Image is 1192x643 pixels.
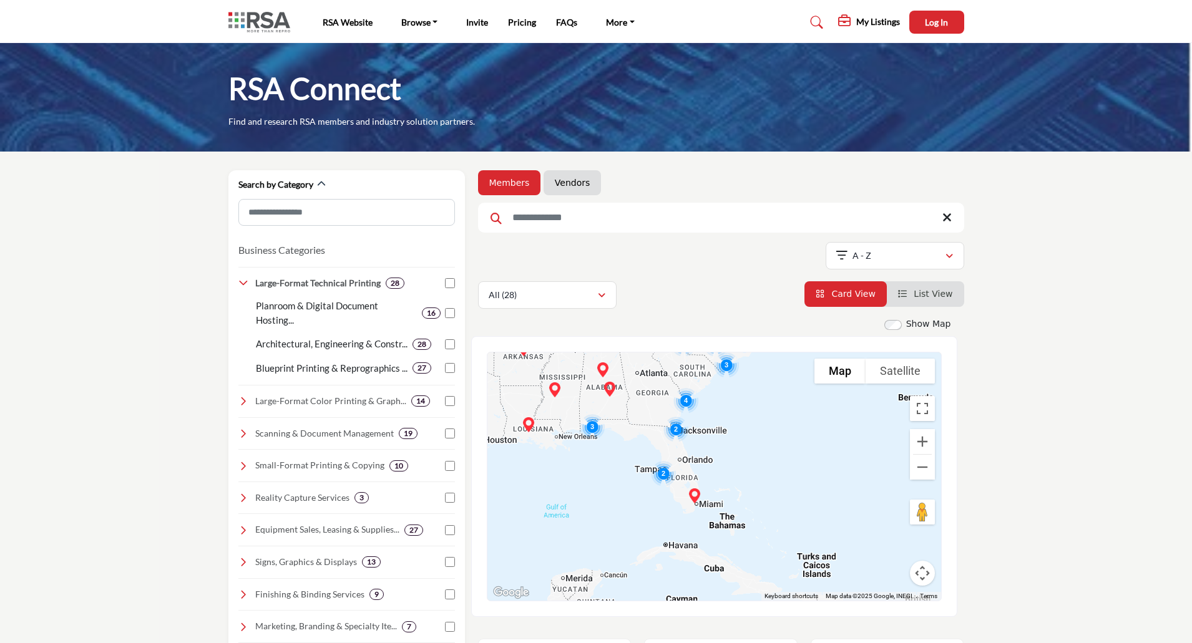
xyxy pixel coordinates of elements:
[831,289,875,299] span: Card View
[914,289,952,299] span: List View
[445,461,455,471] input: Select Small-Format Printing & Copying checkbox
[542,377,567,402] div: Jackson Blue Print (HQ)
[590,357,615,382] div: Alabama Graphics & Engineering Supply, Inc. (HQ)
[910,396,935,421] button: Toggle fullscreen view
[362,556,381,568] div: 13 Results For Signs, Graphics & Displays
[404,525,423,536] div: 27 Results For Equipment Sales, Leasing & Supplies
[898,289,953,299] a: View List
[467,420,492,445] div: Triangle Printing & Marketing (HQ)
[511,336,536,361] div: Arkansas Blueprint Co. (HQ)
[255,459,384,471] h4: Small-Format Printing & Copying: Professional printing for black and white and color document pri...
[255,556,357,568] h4: Signs, Graphics & Displays: Exterior/interior building signs, trade show booths, event displays, ...
[646,456,681,491] div: Cluster of 2 locations (1 HQ, 1 Branches) Click to view companies
[910,561,935,586] button: Map camera controls
[256,299,417,327] p: Planroom & Digital Document Hosting : Secure online hosting for project documents, planrooms, and...
[910,500,935,525] button: Drag Pegman onto the map to open Street View
[255,491,349,504] h4: Reality Capture Services: Laser scanning, BIM modeling, photogrammetry, 3D scanning, and other ad...
[228,115,475,128] p: Find and research RSA members and industry solution partners.
[445,589,455,599] input: Select Finishing & Binding Services checkbox
[256,337,408,351] p: Architectural, Engineering & Construction (AEC) Printing : Specialized printing services for arch...
[427,309,436,317] b: 16
[404,429,413,438] b: 19
[416,397,425,405] b: 14
[658,412,693,447] div: Cluster of 2 locations (1 HQ, 1 Branches) Click to view companies
[409,526,418,534] b: 27
[445,557,455,567] input: Select Signs, Graphics & Displays checkbox
[367,558,376,566] b: 13
[925,17,948,27] span: Log In
[255,395,406,407] h4: Large-Format Color Printing & Graphics: Banners, posters, vehicle wraps, and presentation graphics.
[418,340,426,349] b: 28
[910,429,935,454] button: Zoom in
[856,16,900,27] h5: My Listings
[255,588,364,601] h4: Finishing & Binding Services: Laminating, binding, folding, trimming, and other finishing touches...
[887,281,964,307] li: List View
[666,326,701,361] div: Cluster of 4 locations (0 HQ, 4 Branches) Click to view companies
[445,493,455,503] input: Select Reality Capture Services checkbox
[575,409,610,444] div: Cluster of 3 locations (1 HQ, 2 Branches) Click to view companies
[255,620,397,632] h4: Marketing, Branding & Specialty Items: Design and creative services, marketing support, and speci...
[826,242,964,269] button: A - Z
[413,362,431,374] div: 27 Results For Blueprint Printing & Reprographics
[920,592,937,599] a: Terms
[393,14,447,31] a: Browse
[238,243,325,258] button: Business Categories
[255,523,399,536] h4: Equipment Sales, Leasing & Supplies: Equipment sales, leasing, service, and resale of plotters, s...
[709,347,744,382] div: Cluster of 3 locations (1 HQ, 2 Branches) Click to view companies
[838,15,900,30] div: My Listings
[597,14,643,31] a: More
[228,69,401,108] h1: RSA Connect
[359,493,364,502] b: 3
[256,361,408,375] p: Blueprint Printing & Reprographics : High-quality blueprint reproduction and reprographics for te...
[597,377,622,402] div: Alabama Graphics & Engineering Supply, Inc. (Branch)
[389,460,408,471] div: 10 Results For Small-Format Printing & Copying
[866,359,935,384] button: Show satellite imagery
[814,359,866,384] button: Show street map
[489,289,517,301] p: All (28)
[826,592,912,599] span: Map data ©2025 Google, INEGI
[402,621,416,632] div: 7 Results For Marketing, Branding & Specialty Items
[445,396,455,406] input: Select Large-Format Color Printing & Graphics checkbox
[418,364,426,372] b: 27
[910,455,935,480] button: Zoom out
[394,462,403,470] b: 10
[445,525,455,535] input: Select Equipment Sales, Leasing & Supplies checkbox
[411,395,430,407] div: 14 Results For Large-Format Color Printing & Graphics
[489,176,530,189] a: Members
[399,428,418,439] div: 19 Results For Scanning & Document Management
[238,199,455,226] input: Search Category
[255,277,381,289] h4: Large-Format Technical Printing: High-quality printing for blueprints, construction and architect...
[407,622,411,631] b: 7
[491,584,532,601] a: Open this area in Google Maps (opens a new window)
[906,317,951,331] label: Show Map
[369,589,384,600] div: 9 Results For Finishing & Binding Services
[413,339,431,350] div: 28 Results For Architectural, Engineering & Construction (AEC) Printing
[798,12,831,32] a: Search
[445,339,455,349] input: Select Architectural, Engineering & Construction (AEC) Printing checkbox
[466,17,488,27] a: Invite
[816,289,876,299] a: View Card
[682,483,707,508] div: Blue Digital Corp. (HQ)
[804,281,887,307] li: Card View
[238,178,313,191] h2: Search by Category
[445,428,455,438] input: Select Scanning & Document Management checkbox
[386,278,404,289] div: 28 Results For Large-Format Technical Printing
[508,17,536,27] a: Pricing
[668,383,703,418] div: Cluster of 4 locations (1 HQ, 3 Branches) Click to view companies
[491,584,532,601] img: Google
[555,176,590,189] a: Vendors
[852,249,871,262] p: A - Z
[391,279,399,288] b: 28
[909,11,964,34] button: Log In
[228,12,296,32] img: Site Logo
[422,307,441,319] div: 16 Results For Planroom & Digital Document Hosting
[354,492,369,503] div: 3 Results For Reality Capture Services
[445,278,455,288] input: Select Large-Format Technical Printing checkbox
[556,17,577,27] a: FAQs
[374,590,379,599] b: 9
[445,622,455,632] input: Select Marketing, Branding & Specialty Items checkbox
[445,363,455,373] input: Select Blueprint Printing & Reprographics checkbox
[516,412,541,437] div: Louisiana Digital Reproductions (HQ)
[478,203,964,233] input: Search Keyword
